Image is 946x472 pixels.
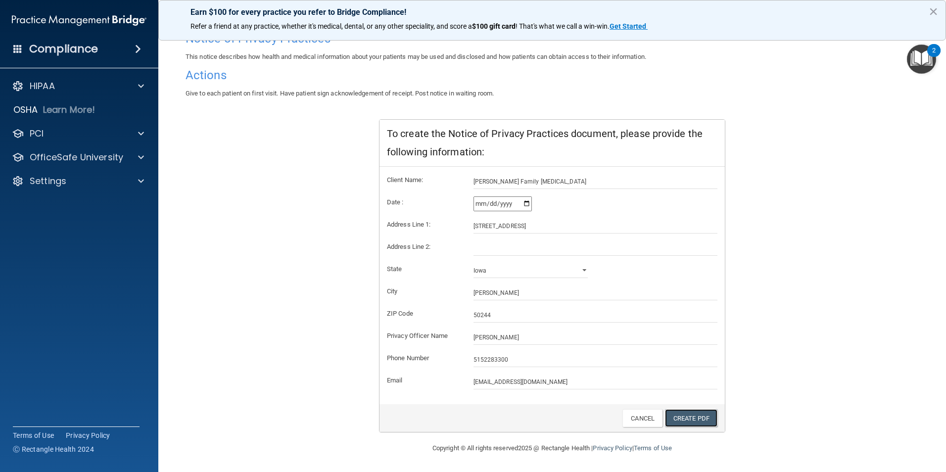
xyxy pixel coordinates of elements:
[13,104,38,116] p: OSHA
[43,104,95,116] p: Learn More!
[516,22,610,30] span: ! That's what we call a win-win.
[12,80,144,92] a: HIPAA
[186,90,494,97] span: Give to each patient on first visit. Have patient sign acknowledgement of receipt. Post notice in...
[12,10,146,30] img: PMB logo
[379,375,466,386] label: Email
[932,50,936,63] div: 2
[372,432,733,464] div: Copyright © All rights reserved 2025 @ Rectangle Health | |
[593,444,632,452] a: Privacy Policy
[622,409,662,427] a: Cancel
[12,151,144,163] a: OfficeSafe University
[186,53,646,60] span: This notice describes how health and medical information about your patients may be used and disc...
[13,430,54,440] a: Terms of Use
[379,219,466,231] label: Address Line 1:
[12,175,144,187] a: Settings
[379,285,466,297] label: City
[929,3,938,19] button: Close
[29,42,98,56] h4: Compliance
[190,22,472,30] span: Refer a friend at any practice, whether it's medical, dental, or any other speciality, and score a
[30,128,44,140] p: PCI
[665,409,717,427] a: Create PDF
[379,174,466,186] label: Client Name:
[379,308,466,320] label: ZIP Code
[30,175,66,187] p: Settings
[12,128,144,140] a: PCI
[13,444,94,454] span: Ⓒ Rectangle Health 2024
[379,352,466,364] label: Phone Number
[610,22,648,30] a: Get Started
[186,32,919,45] h4: Notice of Privacy Practices
[610,22,646,30] strong: Get Started
[379,241,466,253] label: Address Line 2:
[634,444,672,452] a: Terms of Use
[379,330,466,342] label: Privacy Officer Name
[907,45,936,74] button: Open Resource Center, 2 new notifications
[66,430,110,440] a: Privacy Policy
[379,196,466,208] label: Date :
[473,308,718,323] input: _____
[30,80,55,92] p: HIPAA
[30,151,123,163] p: OfficeSafe University
[186,69,919,82] h4: Actions
[190,7,914,17] p: Earn $100 for every practice you refer to Bridge Compliance!
[379,120,725,167] div: To create the Notice of Privacy Practices document, please provide the following information:
[379,263,466,275] label: State
[472,22,516,30] strong: $100 gift card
